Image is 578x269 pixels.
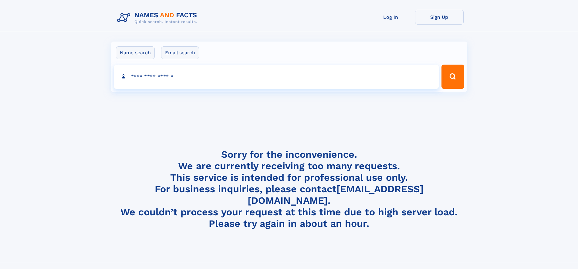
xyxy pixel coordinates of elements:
[161,46,199,59] label: Email search
[116,46,155,59] label: Name search
[114,65,439,89] input: search input
[367,10,415,25] a: Log In
[441,65,464,89] button: Search Button
[248,183,424,206] a: [EMAIL_ADDRESS][DOMAIN_NAME]
[115,149,464,230] h4: Sorry for the inconvenience. We are currently receiving too many requests. This service is intend...
[115,10,202,26] img: Logo Names and Facts
[415,10,464,25] a: Sign Up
